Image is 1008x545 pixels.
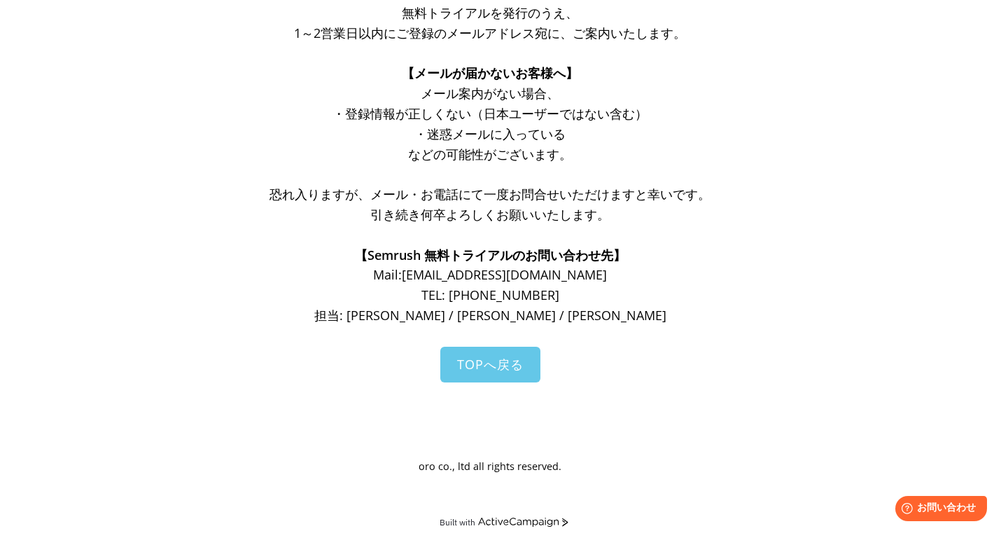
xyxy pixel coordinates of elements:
[314,307,666,324] span: 担当: [PERSON_NAME] / [PERSON_NAME] / [PERSON_NAME]
[440,517,475,527] div: Built with
[883,490,993,530] iframe: Help widget launcher
[440,347,540,382] a: TOPへ戻る
[421,85,559,102] span: メール案内がない場合、
[421,287,559,303] span: TEL: [PHONE_NUMBER]
[419,460,561,473] span: oro co., ltd all rights reserved.
[332,105,647,122] span: ・登録情報が正しくない（日本ユーザーではない含む）
[414,125,566,142] span: ・迷惑メールに入っている
[402,4,578,21] span: 無料トライアルを発行のうえ、
[402,64,578,81] span: 【メールが届かないお客様へ】
[457,356,524,373] span: TOPへ戻る
[355,247,626,263] span: 【Semrush 無料トライアルのお問い合わせ先】
[408,146,572,163] span: などの可能性がございます。
[370,206,610,223] span: 引き続き何卒よろしくお願いいたします。
[269,186,710,202] span: 恐れ入りますが、メール・お電話にて一度お問合せいただけますと幸いです。
[373,266,607,283] span: Mail: [EMAIL_ADDRESS][DOMAIN_NAME]
[294,25,686,41] span: 1～2営業日以内にご登録のメールアドレス宛に、ご案内いたします。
